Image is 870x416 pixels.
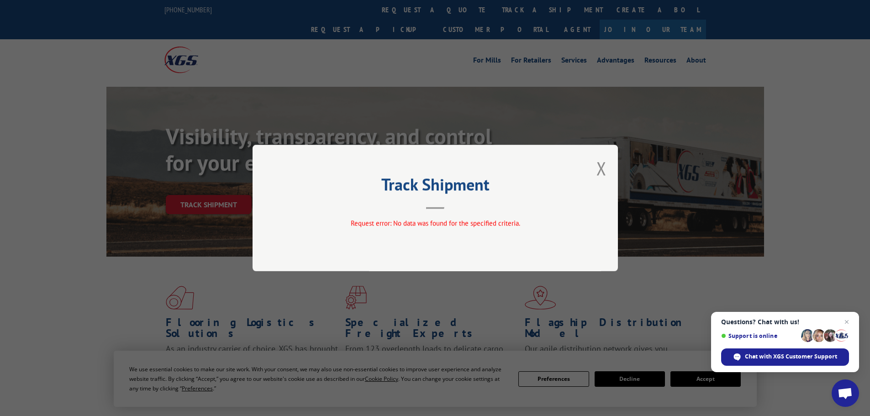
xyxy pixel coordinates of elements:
span: Close chat [841,316,852,327]
span: Support is online [721,332,798,339]
span: Chat with XGS Customer Support [745,353,837,361]
span: Request error: No data was found for the specified criteria. [350,219,520,227]
h2: Track Shipment [298,178,572,195]
div: Open chat [832,379,859,407]
span: Questions? Chat with us! [721,318,849,326]
button: Close modal [596,156,606,180]
div: Chat with XGS Customer Support [721,348,849,366]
